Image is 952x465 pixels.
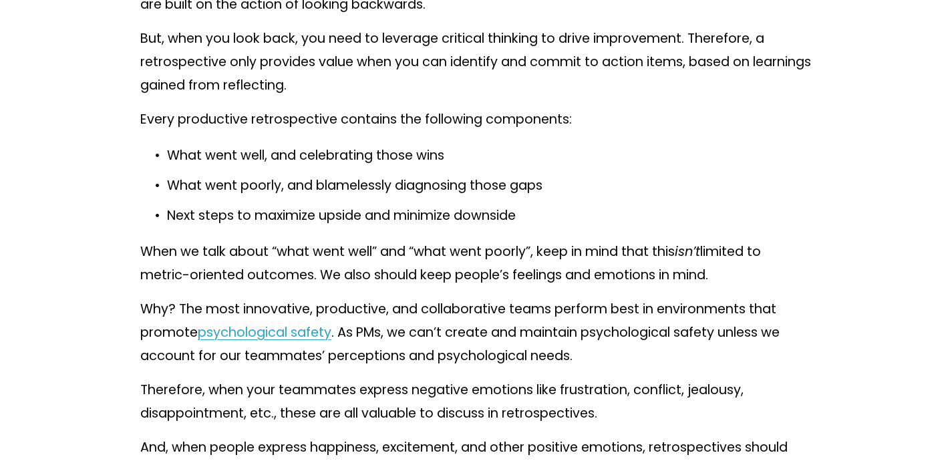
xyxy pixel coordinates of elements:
p: What went poorly, and blamelessly diagnosing those gaps [167,174,812,198]
p: What went well, and celebrating those wins [167,144,812,168]
a: psychological safety [198,323,331,341]
p: Therefore, when your teammates express negative emotions like frustration, conflict, jealousy, di... [140,379,812,426]
p: Why? The most innovative, productive, and collaborative teams perform best in environments that p... [140,298,812,368]
p: Next steps to maximize upside and minimize downside [167,204,812,228]
p: But, when you look back, you need to leverage critical thinking to drive improvement. Therefore, ... [140,27,812,98]
p: Every productive retrospective contains the following components: [140,108,812,132]
em: isn’t [675,243,700,261]
p: When we talk about “what went well” and “what went poorly”, keep in mind that this limited to met... [140,241,812,287]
